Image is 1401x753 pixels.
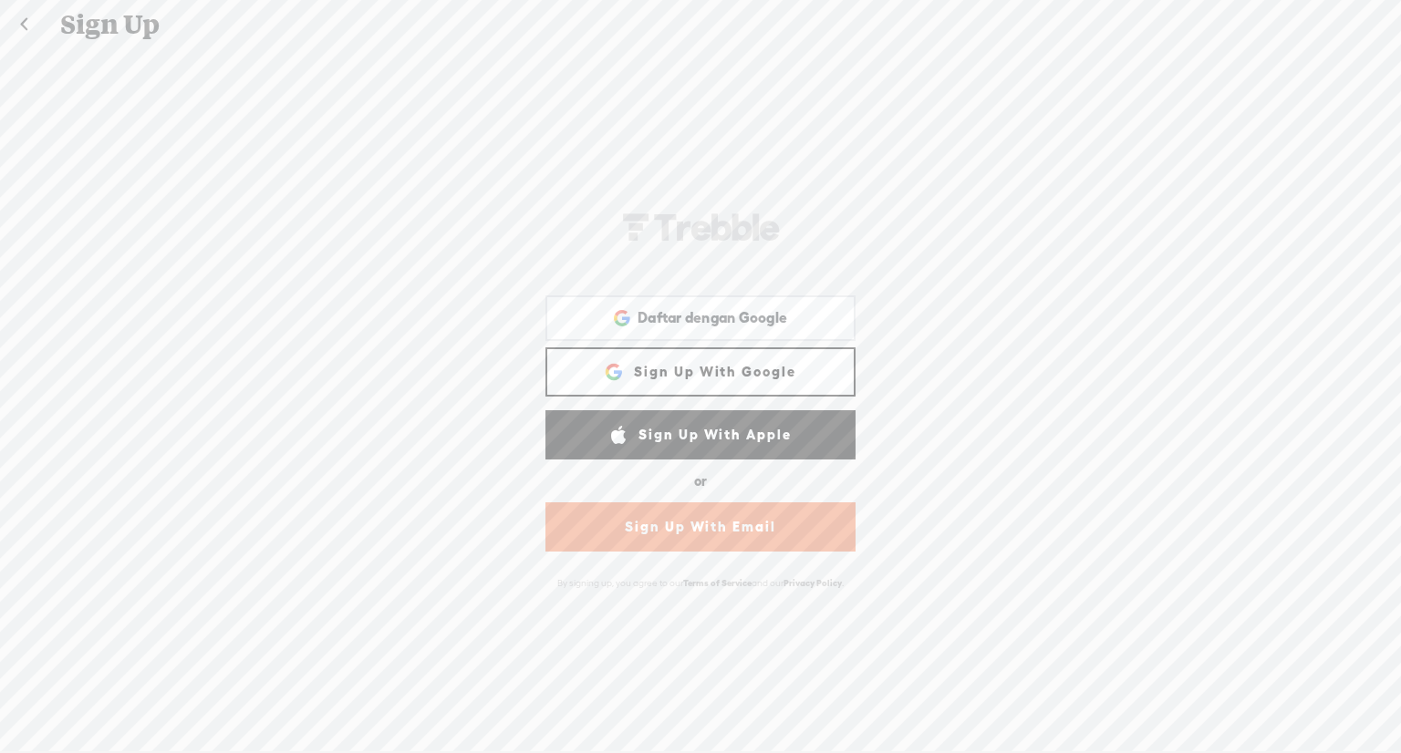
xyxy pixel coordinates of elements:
[545,295,856,341] div: Daftar dengan Google
[545,410,856,459] a: Sign Up With Apple
[545,347,856,397] a: Sign Up With Google
[638,308,787,327] span: Daftar dengan Google
[784,578,842,588] a: Privacy Policy
[545,502,856,552] a: Sign Up With Email
[694,467,707,496] div: or
[47,1,1355,48] div: Sign Up
[683,578,752,588] a: Terms of Service
[541,568,860,598] div: By signing up, you agree to our and our .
